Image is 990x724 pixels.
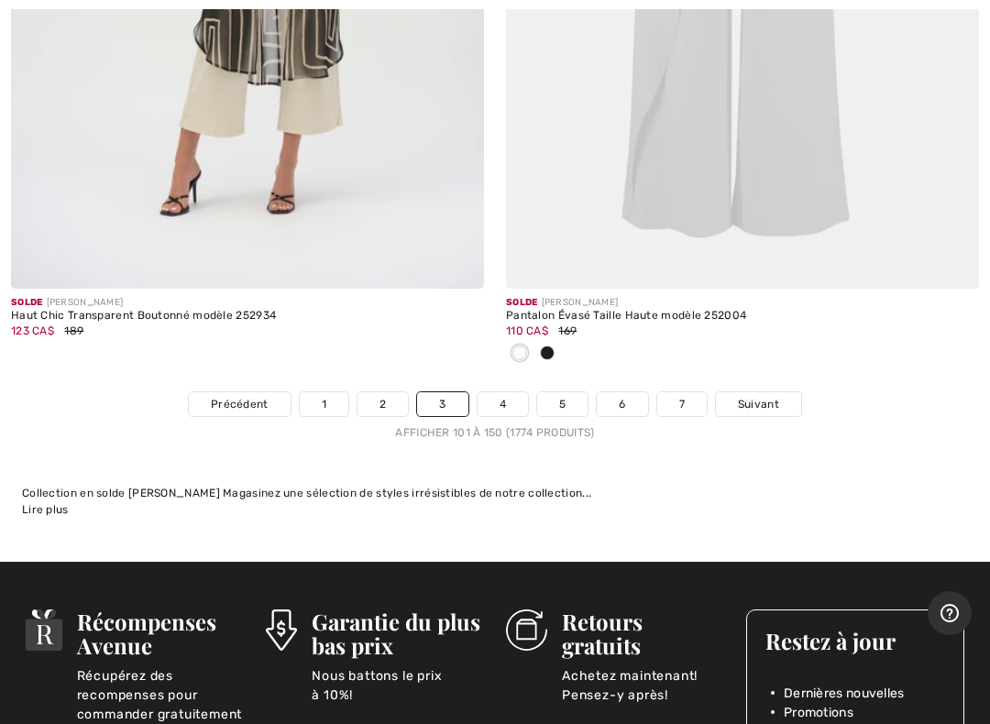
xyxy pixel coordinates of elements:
div: Collection en solde [PERSON_NAME] Magasinez une sélection de styles irrésistibles de notre collec... [22,485,968,501]
div: Pantalon Évasé Taille Haute modèle 252004 [506,310,979,323]
h3: Retours gratuits [562,609,724,657]
span: 169 [558,324,577,337]
span: 189 [64,324,83,337]
h3: Récompenses Avenue [77,609,244,657]
h3: Restez à jour [765,629,945,653]
h3: Garantie du plus bas prix [312,609,484,657]
div: Vanilla 30 [506,339,533,369]
span: 123 CA$ [11,324,54,337]
span: Lire plus [22,503,69,516]
div: [PERSON_NAME] [11,296,484,310]
div: Black [533,339,561,369]
p: Achetez maintenant! Pensez-y après! [562,666,724,703]
span: Précédent [211,396,269,412]
span: 110 CA$ [506,324,548,337]
img: Retours gratuits [506,609,547,651]
span: Solde [11,297,43,308]
a: Suivant [716,392,801,416]
img: Garantie du plus bas prix [266,609,297,651]
iframe: Ouvre un widget dans lequel vous pouvez trouver plus d’informations [928,591,972,637]
span: Dernières nouvelles [784,684,905,703]
div: Haut Chic Transparent Boutonné modèle 252934 [11,310,484,323]
a: 2 [357,392,408,416]
a: 5 [537,392,588,416]
span: Solde [506,297,538,308]
a: Précédent [189,392,291,416]
p: Nous battons le prix à 10%! [312,666,484,703]
p: Récupérez des recompenses pour commander gratuitement ce que vous aimez. [77,666,244,703]
div: [PERSON_NAME] [506,296,979,310]
a: 4 [478,392,528,416]
a: 3 [417,392,467,416]
a: 7 [657,392,707,416]
a: 1 [300,392,348,416]
img: Récompenses Avenue [26,609,62,651]
span: Suivant [738,396,779,412]
span: Promotions [784,703,853,722]
a: 6 [597,392,647,416]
